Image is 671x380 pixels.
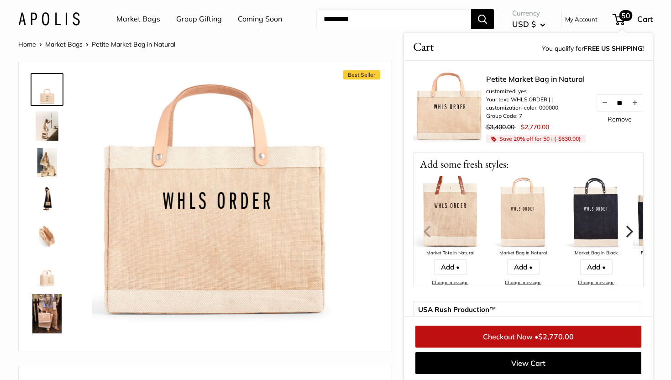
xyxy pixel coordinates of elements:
span: USA Rush Production™ [418,306,636,313]
a: 50 Cart [613,12,653,26]
a: Petite Market Bag in Natural [31,73,63,106]
img: description_The Original Market bag in its 4 native styles [32,148,62,177]
a: Petite Market Bag in Natural [31,292,63,335]
strong: FREE US SHIPPING! [584,44,644,53]
a: Home [18,40,36,48]
span: Petite Market Bag in Natural [92,40,175,48]
a: Checkout Now •$2,770.00 [415,326,641,348]
button: USD $ [512,17,545,32]
li: customization-color: 000000 [486,104,586,112]
img: description_Spacious inner area with room for everything. [32,221,62,250]
span: $630.00 [558,135,579,142]
span: USD $ [512,19,536,29]
a: My Account [565,14,598,25]
a: Coming Soon [238,12,282,26]
div: Market Tote in Natural [414,249,487,258]
span: Cart [413,38,434,56]
img: description_Effortless style that elevates every moment [32,111,62,141]
button: Decrease quantity by 1 [597,95,613,111]
li: customized: yes [486,87,586,95]
span: $2,770.00 [538,332,574,341]
img: Petite Market Bag in Natural [32,258,62,287]
button: Increase quantity by 1 [627,95,643,111]
a: Remove [608,116,632,122]
a: Market Bags [116,12,160,26]
li: Your text: WHLS ORDER | | [486,95,586,104]
a: Change message [432,280,468,285]
img: customizer-prod [92,75,341,324]
a: Petite Market Bag in Natural [31,183,63,216]
img: Petite Market Bag in Natural [32,294,62,333]
span: 50 [619,10,633,21]
span: $3,400.00 [486,123,514,131]
input: Search... [316,9,471,29]
a: description_The Original Market bag in its 4 native styles [31,146,63,179]
nav: Breadcrumb [18,38,175,50]
a: Petite Market Bag in Natural [486,74,586,84]
div: Market Bag in Natural [487,249,560,258]
a: Petite Market Bag in Natural [31,339,63,372]
li: Group Code: 7 [486,112,586,120]
img: Petite Market Bag in Natural [32,341,62,370]
input: Quantity [613,99,627,106]
span: Best Seller [343,70,380,79]
span: You qualify for [542,42,644,56]
a: description_Effortless style that elevates every moment [31,110,63,142]
div: Market Bag in Black [560,249,633,258]
button: Next [619,222,639,242]
a: Add • [580,259,613,275]
li: Save 20% off for 50+ (- ) [486,135,586,143]
a: Add • [507,259,540,275]
a: Group Gifting [176,12,222,26]
a: Change message [505,280,541,285]
span: Cart [637,14,653,24]
span: $2,770.00 [521,123,549,131]
img: Petite Market Bag in Natural [32,185,62,214]
a: Petite Market Bag in Natural [31,256,63,289]
button: Search [471,9,494,29]
a: View Cart [415,352,641,374]
a: description_Spacious inner area with room for everything. [31,219,63,252]
p: Add some fresh styles: [414,153,643,176]
a: Change message [578,280,614,285]
a: Add • [434,259,467,275]
img: Petite Market Bag in Natural [32,75,62,104]
img: Apolis [18,12,80,26]
a: Market Bags [45,40,83,48]
span: Currency [512,7,545,20]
